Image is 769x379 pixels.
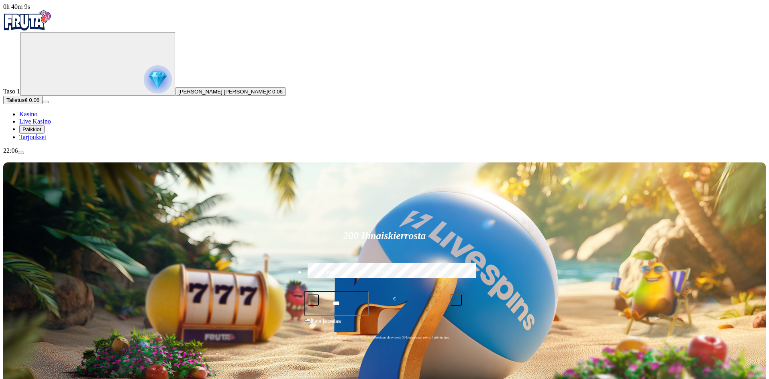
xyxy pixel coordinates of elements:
[6,97,24,103] span: Talletus
[3,10,51,30] img: Fruta
[3,147,18,154] span: 22:06
[307,317,341,332] span: Talleta ja pelaa
[414,261,463,285] label: €250
[311,316,313,321] span: €
[359,261,409,285] label: €150
[20,32,175,96] button: reward progress
[22,126,41,132] span: Palkkiot
[3,88,20,95] span: Taso 1
[19,118,51,125] a: Live Kasino
[178,89,268,95] span: [PERSON_NAME] [PERSON_NAME]
[19,111,37,118] a: Kasino
[451,294,462,306] button: plus icon
[24,97,39,103] span: € 0.06
[18,152,24,154] button: menu
[3,111,766,141] nav: Main menu
[306,261,355,285] label: €50
[3,25,51,32] a: Fruta
[308,294,319,306] button: minus icon
[19,134,46,140] a: Tarjoukset
[304,317,465,332] button: Talleta ja pelaa
[43,101,49,103] button: menu
[3,10,766,141] nav: Primary
[3,3,30,10] span: user session time
[175,87,286,96] button: [PERSON_NAME] [PERSON_NAME]€ 0.06
[3,96,43,104] button: Talletusplus icon€ 0.06
[19,125,45,134] button: Palkkiot
[393,295,396,303] span: €
[144,65,172,93] img: reward progress
[268,89,283,95] span: € 0.06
